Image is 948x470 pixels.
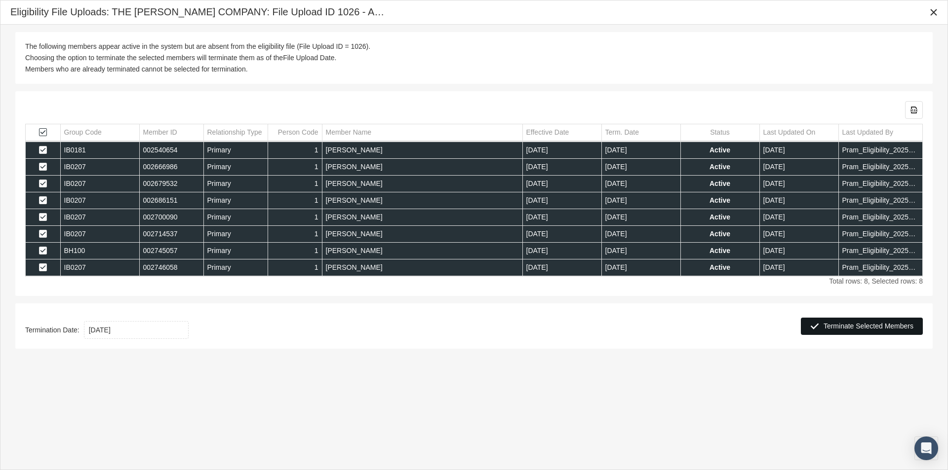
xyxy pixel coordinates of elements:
[283,54,334,62] b: File Upload Date
[60,176,139,192] td: IB0207
[25,277,923,286] div: Total rows: 8, Selected rows: 8
[522,243,601,259] td: [DATE]
[522,192,601,209] td: [DATE]
[268,192,322,209] td: 1
[39,163,47,172] div: Select row
[203,192,268,209] td: Primary
[322,192,522,209] td: [PERSON_NAME]
[203,226,268,243] td: Primary
[39,180,47,188] div: Select row
[139,176,203,192] td: 002679532
[759,192,838,209] td: [DATE]
[60,243,139,259] td: BH100
[838,243,922,259] td: Pram_Eligibility_202505210746.txt
[10,5,389,19] div: Eligibility File Uploads: THE [PERSON_NAME] COMPANY: File Upload ID 1026 - Absent Members
[278,128,318,137] div: Person Code
[139,192,203,209] td: 002686151
[842,128,894,137] div: Last Updated By
[60,209,139,226] td: IB0207
[139,226,203,243] td: 002714537
[322,142,522,159] td: [PERSON_NAME]
[838,192,922,209] td: Pram_Eligibility_202505210746.txt
[522,259,601,276] td: [DATE]
[203,159,268,176] td: Primary
[322,159,522,176] td: [PERSON_NAME]
[680,243,759,259] td: Active
[60,192,139,209] td: IB0207
[268,226,322,243] td: 1
[601,226,680,243] td: [DATE]
[801,318,923,335] div: Terminate Selected Members
[605,128,639,137] div: Term. Date
[838,142,922,159] td: Pram_Eligibility_202505210746.txt
[25,101,923,119] div: Data grid toolbar
[322,209,522,226] td: [PERSON_NAME]
[759,226,838,243] td: [DATE]
[680,142,759,159] td: Active
[203,142,268,159] td: Primary
[60,226,139,243] td: IB0207
[601,192,680,209] td: [DATE]
[203,124,268,141] td: Column Relationship Type
[25,53,923,63] div: Choosing the option to terminate the selected members will terminate them as of the .
[680,192,759,209] td: Active
[139,159,203,176] td: 002666986
[39,247,47,255] div: Select row
[268,176,322,192] td: 1
[322,226,522,243] td: [PERSON_NAME]
[838,209,922,226] td: Pram_Eligibility_202505210746.txt
[526,128,569,137] div: Effective Date
[601,176,680,192] td: [DATE]
[322,176,522,192] td: [PERSON_NAME]
[522,209,601,226] td: [DATE]
[60,142,139,159] td: IB0181
[759,176,838,192] td: [DATE]
[64,128,102,137] div: Group Code
[601,124,680,141] td: Column Term. Date
[522,176,601,192] td: [DATE]
[25,42,923,51] div: The following members appear active in the system but are absent from the eligibility file (File ...
[838,159,922,176] td: Pram_Eligibility_202505210746.txt
[39,146,47,155] div: Select row
[25,101,923,277] div: Data grid
[39,230,47,239] div: Select row
[838,226,922,243] td: Pram_Eligibility_202505210746.txt
[203,243,268,259] td: Primary
[601,159,680,176] td: [DATE]
[39,128,47,137] div: Select all
[838,259,922,276] td: Pram_Eligibility_202505210746.txt
[268,209,322,226] td: 1
[601,142,680,159] td: [DATE]
[139,142,203,159] td: 002540654
[203,259,268,276] td: Primary
[601,259,680,276] td: [DATE]
[60,159,139,176] td: IB0207
[203,176,268,192] td: Primary
[680,176,759,192] td: Active
[522,226,601,243] td: [DATE]
[838,176,922,192] td: Pram_Eligibility_202505210746.txt
[522,124,601,141] td: Column Effective Date
[905,101,923,119] div: Export all data to Excel
[759,124,838,141] td: Column Last Updated On
[268,243,322,259] td: 1
[601,243,680,259] td: [DATE]
[60,124,139,141] td: Column Group Code
[680,124,759,141] td: Column Status
[759,243,838,259] td: [DATE]
[25,65,923,74] div: Members who are already terminated cannot be selected for termination.
[763,128,816,137] div: Last Updated On
[322,124,522,141] td: Column Member Name
[601,209,680,226] td: [DATE]
[759,209,838,226] td: [DATE]
[39,263,47,272] div: Select row
[680,226,759,243] td: Active
[268,259,322,276] td: 1
[268,159,322,176] td: 1
[143,128,177,137] div: Member ID
[39,213,47,222] div: Select row
[680,159,759,176] td: Active
[203,209,268,226] td: Primary
[139,209,203,226] td: 002700090
[322,243,522,259] td: [PERSON_NAME]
